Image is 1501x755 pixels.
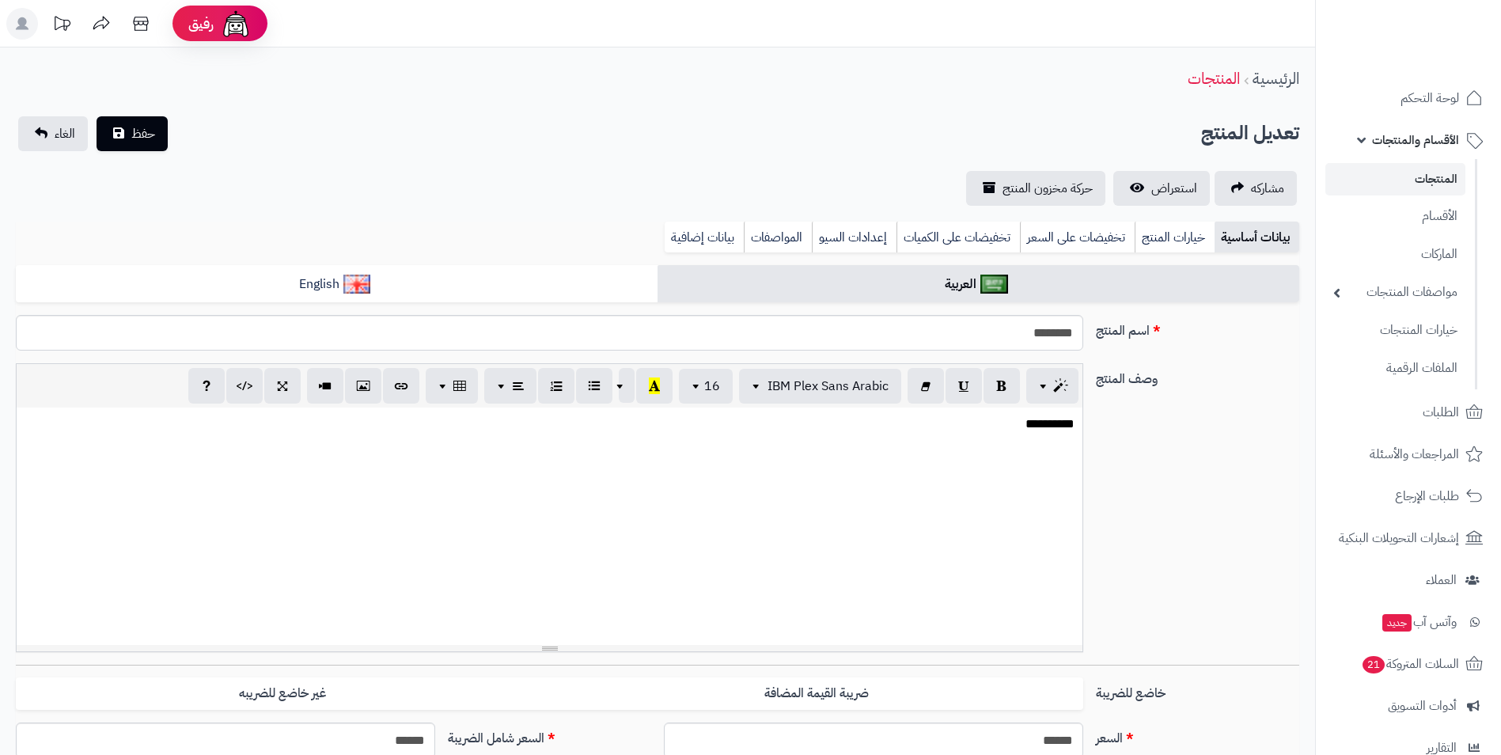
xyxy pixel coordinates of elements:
a: طلبات الإرجاع [1325,477,1492,515]
a: تخفيضات على الكميات [896,222,1020,253]
span: أدوات التسويق [1388,695,1457,717]
span: طلبات الإرجاع [1395,485,1459,507]
a: English [16,265,658,304]
a: خيارات المنتج [1135,222,1215,253]
a: الأقسام [1325,199,1465,233]
a: أدوات التسويق [1325,687,1492,725]
span: وآتس آب [1381,611,1457,633]
button: حفظ [97,116,168,151]
label: وصف المنتج [1090,363,1306,389]
a: بيانات أساسية [1215,222,1299,253]
a: إعدادات السيو [812,222,896,253]
a: بيانات إضافية [665,222,744,253]
span: إشعارات التحويلات البنكية [1339,527,1459,549]
a: العملاء [1325,561,1492,599]
a: السلات المتروكة21 [1325,645,1492,683]
a: خيارات المنتجات [1325,313,1465,347]
button: 16 [679,369,733,404]
a: الماركات [1325,237,1465,271]
span: حركة مخزون المنتج [1003,179,1093,198]
a: استعراض [1113,171,1210,206]
img: العربية [980,275,1008,294]
span: 21 [1362,655,1385,673]
a: لوحة التحكم [1325,79,1492,117]
a: وآتس آبجديد [1325,603,1492,641]
span: لوحة التحكم [1401,87,1459,109]
span: الطلبات [1423,401,1459,423]
span: السلات المتروكة [1361,653,1459,675]
img: English [343,275,371,294]
a: المواصفات [744,222,812,253]
a: الغاء [18,116,88,151]
a: الرئيسية [1253,66,1299,90]
label: السعر شامل الضريبة [442,723,658,748]
a: مشاركه [1215,171,1297,206]
span: 16 [704,377,720,396]
a: إشعارات التحويلات البنكية [1325,519,1492,557]
a: تحديثات المنصة [42,8,81,44]
img: ai-face.png [220,8,252,40]
a: حركة مخزون المنتج [966,171,1105,206]
a: المراجعات والأسئلة [1325,435,1492,473]
img: logo-2.png [1393,28,1486,61]
span: المراجعات والأسئلة [1370,443,1459,465]
h2: تعديل المنتج [1201,117,1299,150]
a: مواصفات المنتجات [1325,275,1465,309]
label: السعر [1090,723,1306,748]
span: جديد [1382,614,1412,632]
a: تخفيضات على السعر [1020,222,1135,253]
span: الغاء [55,124,75,143]
a: الملفات الرقمية [1325,351,1465,385]
label: غير خاضع للضريبه [16,677,549,710]
a: المنتجات [1325,163,1465,195]
label: ضريبة القيمة المضافة [550,677,1083,710]
span: الأقسام والمنتجات [1372,129,1459,151]
span: رفيق [188,14,214,33]
a: العربية [658,265,1299,304]
span: IBM Plex Sans Arabic [768,377,889,396]
a: المنتجات [1188,66,1240,90]
span: استعراض [1151,179,1197,198]
a: الطلبات [1325,393,1492,431]
label: اسم المنتج [1090,315,1306,340]
span: حفظ [131,124,155,143]
button: IBM Plex Sans Arabic [739,369,901,404]
label: خاضع للضريبة [1090,677,1306,703]
span: العملاء [1426,569,1457,591]
span: مشاركه [1251,179,1284,198]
